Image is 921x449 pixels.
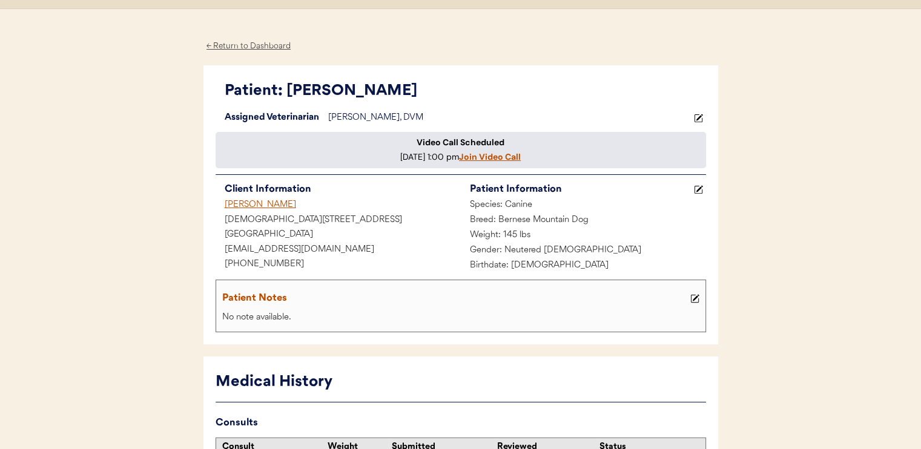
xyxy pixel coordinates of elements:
a: Join Video Call [459,151,521,162]
div: Gender: Neutered [DEMOGRAPHIC_DATA] [461,243,706,258]
div: [PERSON_NAME], DVM [328,111,691,126]
div: Client Information [225,181,461,198]
div: [EMAIL_ADDRESS][DOMAIN_NAME] [216,243,461,258]
div: Consults [216,415,706,431]
div: [PHONE_NUMBER] [216,257,461,272]
div: Medical History [216,371,706,394]
div: [DEMOGRAPHIC_DATA][STREET_ADDRESS] [216,213,461,228]
div: Weight: 145 lbs [461,228,706,243]
div: Video Call Scheduled [417,137,504,149]
div: No note available. [219,310,702,326]
div: Birthdate: [DEMOGRAPHIC_DATA] [461,258,706,274]
div: [GEOGRAPHIC_DATA] [216,228,461,243]
div: [DATE] 1:00 pm [220,151,701,163]
div: ← Return to Dashboard [203,39,294,53]
div: Patient Notes [222,290,687,307]
div: [PERSON_NAME] [216,198,461,213]
div: Species: Canine [461,198,706,213]
div: Assigned Veterinarian [216,111,328,126]
div: Breed: Bernese Mountain Dog [461,213,706,228]
div: Patient Information [470,181,691,198]
div: Patient: [PERSON_NAME] [225,80,706,103]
